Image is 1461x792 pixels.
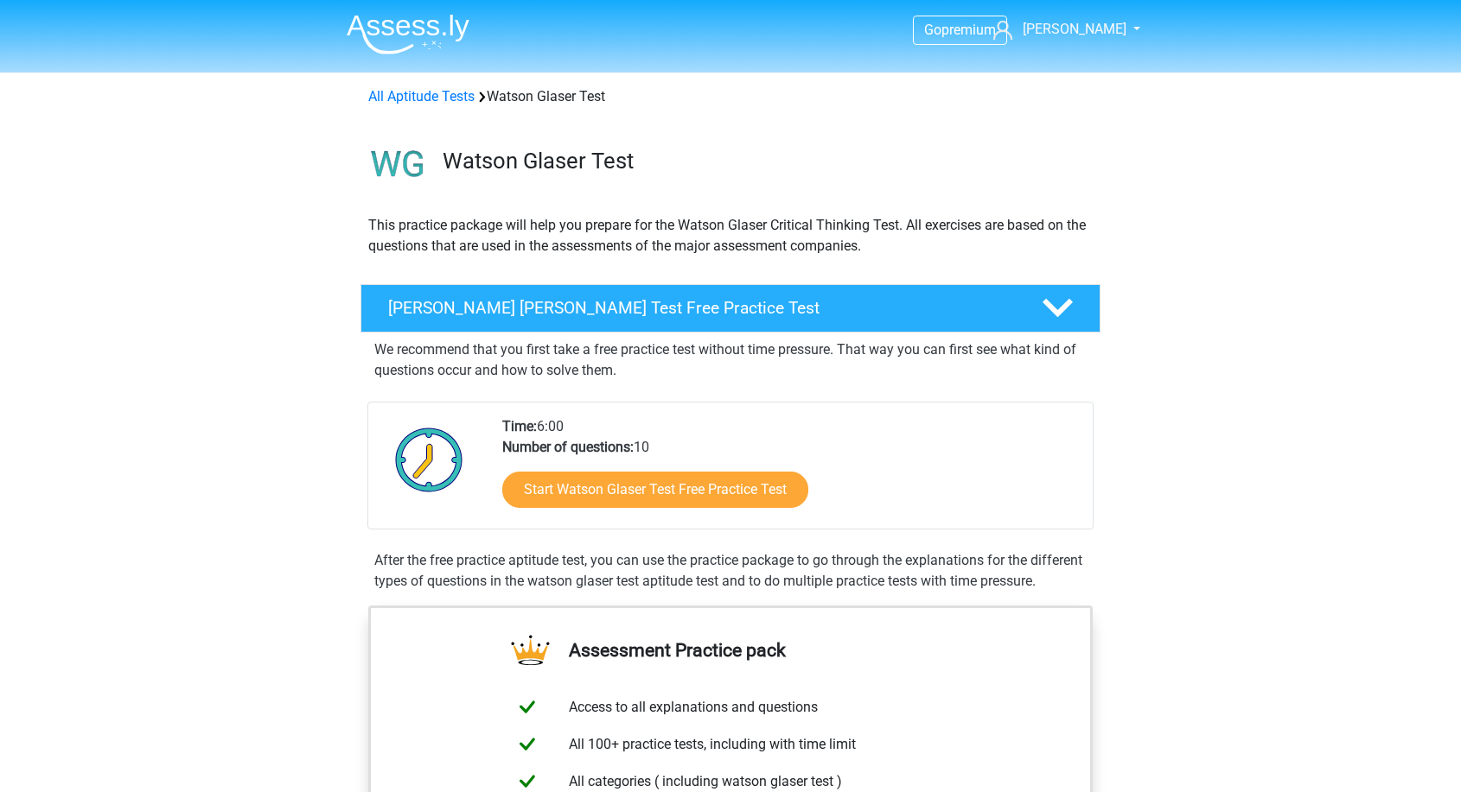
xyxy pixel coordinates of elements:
[489,416,1092,529] div: 6:00 10
[347,14,469,54] img: Assessly
[388,298,1014,318] h4: [PERSON_NAME] [PERSON_NAME] Test Free Practice Test
[502,439,634,455] b: Number of questions:
[941,22,996,38] span: premium
[914,18,1006,41] a: Gopremium
[502,472,808,508] a: Start Watson Glaser Test Free Practice Test
[502,418,537,434] b: Time:
[368,215,1093,257] p: This practice package will help you prepare for the Watson Glaser Critical Thinking Test. All exe...
[374,339,1087,381] p: We recommend that you first take a free practice test without time pressure. That way you can fir...
[443,148,1087,174] h3: Watson Glaser Test
[386,416,473,503] img: Clock
[361,128,435,201] img: watson glaser test
[367,550,1094,592] div: After the free practice aptitude test, you can use the practice package to go through the explana...
[354,284,1107,333] a: [PERSON_NAME] [PERSON_NAME] Test Free Practice Test
[1023,21,1126,37] span: [PERSON_NAME]
[368,88,475,105] a: All Aptitude Tests
[361,86,1100,107] div: Watson Glaser Test
[986,19,1128,40] a: [PERSON_NAME]
[924,22,941,38] span: Go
